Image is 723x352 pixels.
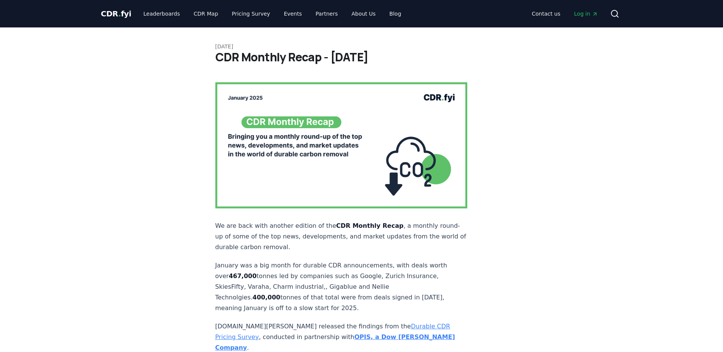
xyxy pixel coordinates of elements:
[526,7,566,21] a: Contact us
[278,7,308,21] a: Events
[215,323,450,341] a: Durable CDR Pricing Survey
[226,7,276,21] a: Pricing Survey
[215,333,455,351] a: OPIS, a Dow [PERSON_NAME] Company
[215,82,468,208] img: blog post image
[383,7,407,21] a: Blog
[215,43,508,50] p: [DATE]
[118,9,121,18] span: .
[137,7,186,21] a: Leaderboards
[568,7,604,21] a: Log in
[229,272,256,280] strong: 467,000
[215,50,508,64] h1: CDR Monthly Recap - [DATE]
[253,294,281,301] strong: 400,000
[526,7,604,21] nav: Main
[188,7,224,21] a: CDR Map
[345,7,382,21] a: About Us
[101,9,131,18] span: CDR fyi
[574,10,598,18] span: Log in
[137,7,407,21] nav: Main
[309,7,344,21] a: Partners
[101,8,131,19] a: CDR.fyi
[215,260,468,314] p: January was a big month for durable CDR announcements, with deals worth over tonnes led by compan...
[336,222,404,229] strong: CDR Monthly Recap
[215,221,468,253] p: We are back with another edition of the , a monthly round-up of some of the top news, development...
